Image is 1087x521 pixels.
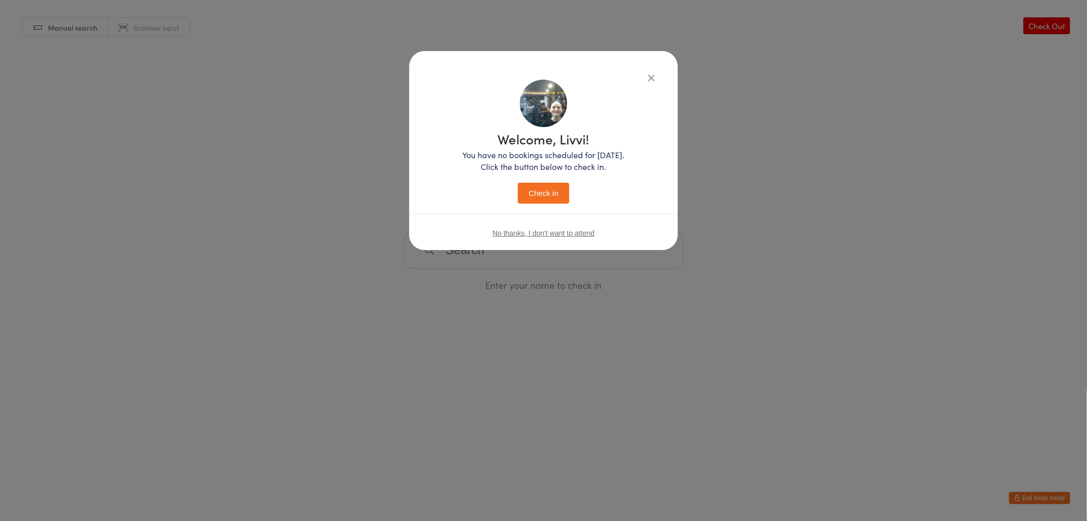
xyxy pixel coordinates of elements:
p: You have no bookings scheduled for [DATE]. Click the button below to check in. [463,149,625,172]
h1: Welcome, Livvi! [463,132,625,145]
img: image1745305607.png [520,80,567,127]
button: Check in [518,183,569,204]
button: No thanks, I don't want to attend [492,229,594,237]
